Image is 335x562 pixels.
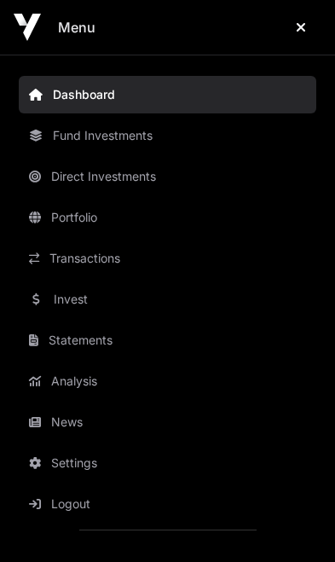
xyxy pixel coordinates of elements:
[19,281,316,318] a: Invest
[19,403,316,441] a: News
[19,158,316,195] a: Direct Investments
[14,14,41,41] img: Icehouse Ventures Logo
[19,76,316,113] a: Dashboard
[19,485,323,523] button: Logout
[250,480,335,562] iframe: Chat Widget
[19,240,316,277] a: Transactions
[19,444,316,482] a: Settings
[58,17,95,38] h2: Menu
[19,117,316,154] a: Fund Investments
[19,362,316,400] a: Analysis
[19,199,316,236] a: Portfolio
[280,10,321,44] button: Close
[19,322,316,359] a: Statements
